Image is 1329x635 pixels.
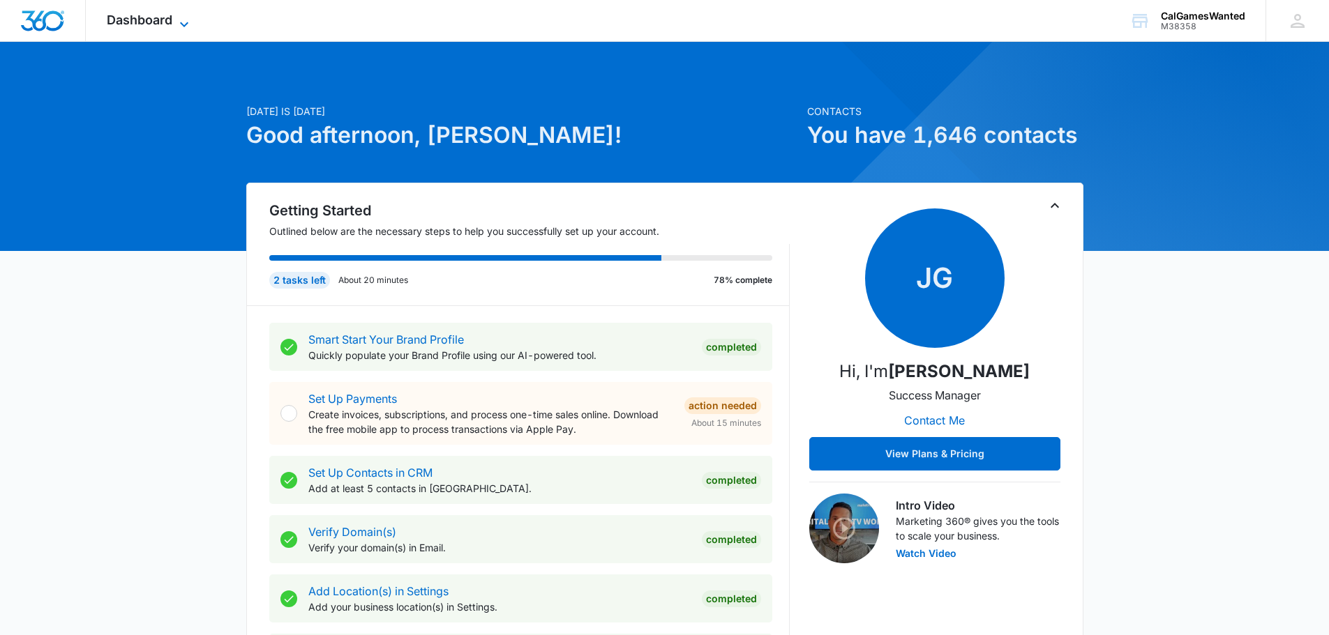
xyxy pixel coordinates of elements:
strong: [PERSON_NAME] [888,361,1030,381]
p: Success Manager [889,387,981,404]
p: [DATE] is [DATE] [246,104,799,118]
p: Create invoices, subscriptions, and process one-time sales online. Download the free mobile app t... [308,407,673,436]
h1: You have 1,646 contacts [807,118,1083,152]
img: Intro Video [809,494,879,563]
h2: Getting Started [269,200,790,221]
div: account id [1161,22,1245,31]
p: About 20 minutes [338,274,408,286]
a: Smart Start Your Brand Profile [308,332,464,346]
p: Add at least 5 contacts in [GEOGRAPHIC_DATA]. [308,481,691,496]
span: JG [865,208,1005,348]
a: Set Up Contacts in CRM [308,466,433,480]
div: Completed [702,531,761,548]
a: Add Location(s) in Settings [308,584,449,598]
p: Quickly populate your Brand Profile using our AI-powered tool. [308,348,691,362]
a: Set Up Payments [308,392,397,406]
div: Completed [702,339,761,355]
p: 78% complete [714,274,772,286]
span: Dashboard [107,13,172,27]
button: Toggle Collapse [1046,197,1063,214]
div: Action Needed [684,397,761,414]
div: Completed [702,472,761,489]
p: Hi, I'm [839,359,1030,384]
p: Marketing 360® gives you the tools to scale your business. [896,514,1060,543]
p: Add your business location(s) in Settings. [308,599,691,614]
h3: Intro Video [896,497,1060,514]
button: View Plans & Pricing [809,437,1060,470]
button: Contact Me [890,404,979,437]
span: About 15 minutes [691,417,761,429]
div: account name [1161,10,1245,22]
p: Verify your domain(s) in Email. [308,540,691,555]
button: Watch Video [896,549,956,558]
a: Verify Domain(s) [308,525,396,539]
p: Outlined below are the necessary steps to help you successfully set up your account. [269,224,790,238]
div: Completed [702,590,761,607]
div: 2 tasks left [269,272,330,289]
h1: Good afternoon, [PERSON_NAME]! [246,118,799,152]
p: Contacts [807,104,1083,118]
